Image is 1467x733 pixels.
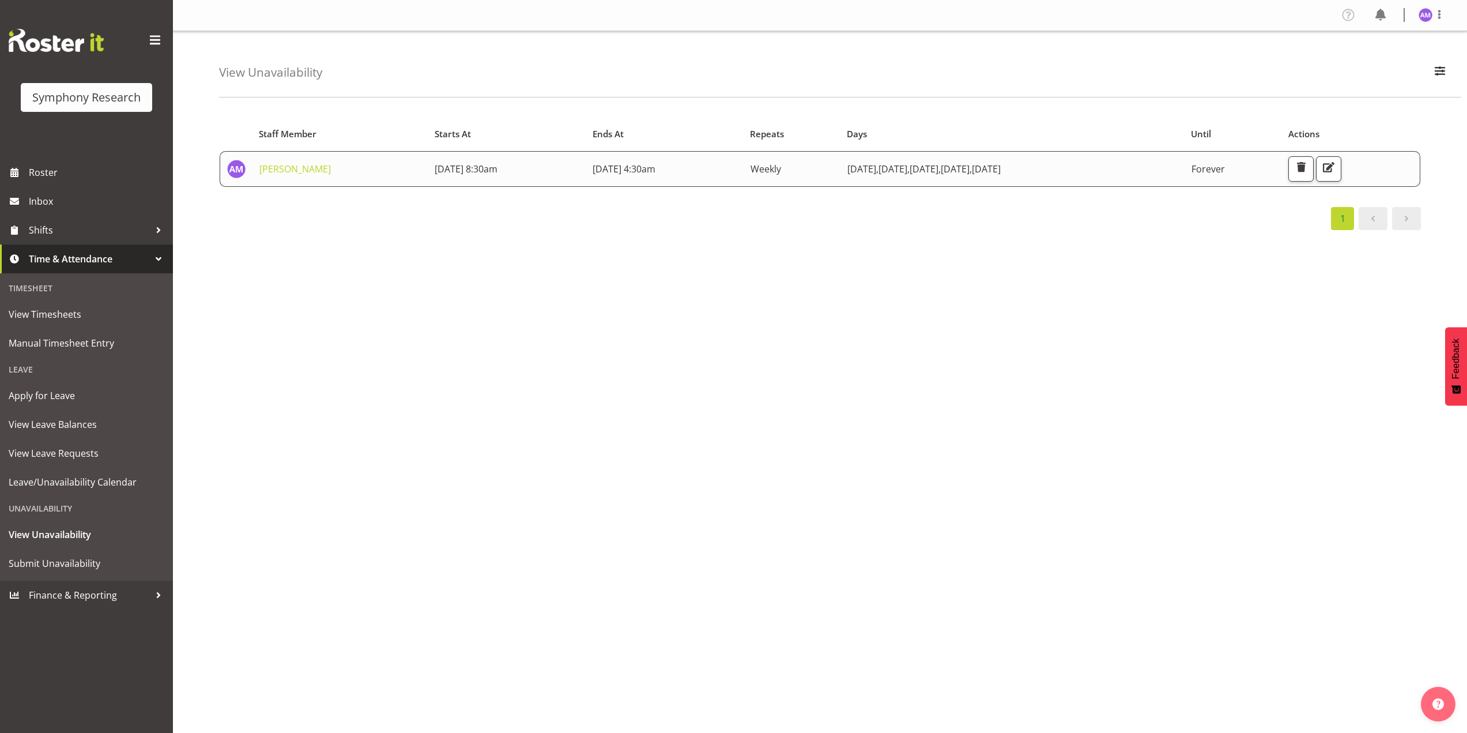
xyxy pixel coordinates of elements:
[29,164,167,181] span: Roster
[9,526,164,543] span: View Unavailability
[751,163,781,175] span: Weekly
[9,416,164,433] span: View Leave Balances
[1316,156,1341,182] button: Edit Unavailability
[750,127,784,141] span: Repeats
[9,445,164,462] span: View Leave Requests
[3,276,170,300] div: Timesheet
[3,439,170,468] a: View Leave Requests
[29,221,150,239] span: Shifts
[1432,698,1444,710] img: help-xxl-2.png
[970,163,972,175] span: ,
[3,520,170,549] a: View Unavailability
[3,381,170,410] a: Apply for Leave
[3,410,170,439] a: View Leave Balances
[847,127,867,141] span: Days
[29,193,167,210] span: Inbox
[593,163,655,175] span: [DATE] 4:30am
[878,163,910,175] span: [DATE]
[435,163,497,175] span: [DATE] 8:30am
[3,497,170,520] div: Unavailability
[847,163,878,175] span: [DATE]
[972,163,1001,175] span: [DATE]
[9,387,164,404] span: Apply for Leave
[941,163,972,175] span: [DATE]
[9,306,164,323] span: View Timesheets
[876,163,878,175] span: ,
[9,29,104,52] img: Rosterit website logo
[29,250,150,268] span: Time & Attendance
[3,300,170,329] a: View Timesheets
[259,127,316,141] span: Staff Member
[1419,8,1432,22] img: amal-makan1835.jpg
[32,89,141,106] div: Symphony Research
[227,160,246,178] img: amal-makan1835.jpg
[3,468,170,497] a: Leave/Unavailability Calendar
[907,163,910,175] span: ,
[3,329,170,358] a: Manual Timesheet Entry
[3,549,170,578] a: Submit Unavailability
[219,66,322,79] h4: View Unavailability
[9,473,164,491] span: Leave/Unavailability Calendar
[910,163,941,175] span: [DATE]
[1451,339,1461,379] span: Feedback
[938,163,941,175] span: ,
[29,587,150,604] span: Finance & Reporting
[3,358,170,381] div: Leave
[1288,156,1314,182] button: Delete Unavailability
[9,334,164,352] span: Manual Timesheet Entry
[259,163,331,175] a: [PERSON_NAME]
[1191,127,1211,141] span: Until
[1445,327,1467,405] button: Feedback - Show survey
[1191,163,1225,175] span: Forever
[1428,60,1452,85] button: Filter Employees
[593,127,624,141] span: Ends At
[1288,127,1319,141] span: Actions
[9,555,164,572] span: Submit Unavailability
[435,127,471,141] span: Starts At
